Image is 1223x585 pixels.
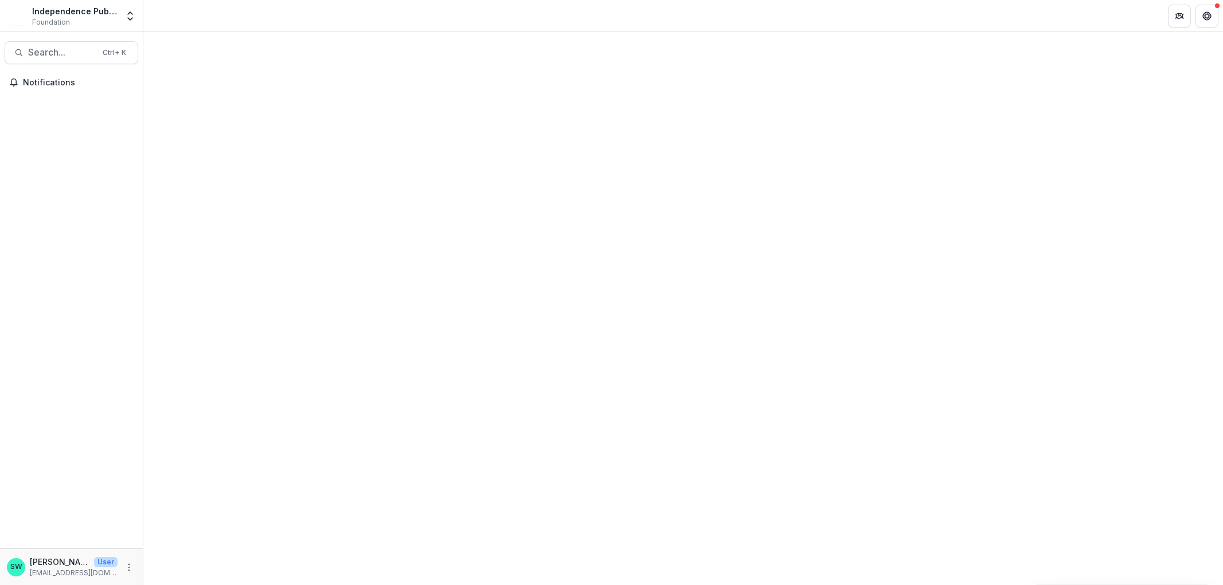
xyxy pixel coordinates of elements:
[30,556,89,568] p: [PERSON_NAME]
[10,563,22,571] div: Sherella WIlliams
[23,78,134,88] span: Notifications
[32,17,70,28] span: Foundation
[5,73,138,92] button: Notifications
[28,47,96,58] span: Search...
[122,560,136,574] button: More
[94,557,118,567] p: User
[32,5,118,17] div: Independence Public Media Foundation
[30,568,118,578] p: [EMAIL_ADDRESS][DOMAIN_NAME]
[148,7,197,24] nav: breadcrumb
[5,41,138,64] button: Search...
[122,5,138,28] button: Open entity switcher
[1195,5,1218,28] button: Get Help
[100,46,128,59] div: Ctrl + K
[1168,5,1191,28] button: Partners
